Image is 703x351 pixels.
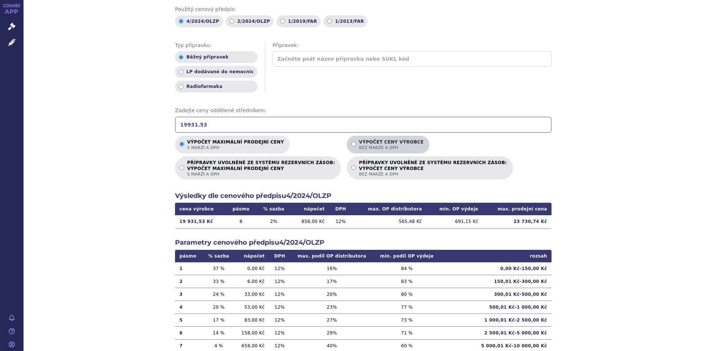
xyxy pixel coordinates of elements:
[440,288,552,301] td: 300,01 Kč - 500,00 Kč
[359,166,507,171] strong: VÝPOČET CENY VÝROBCE
[179,142,184,146] input: Výpočet maximální prodejní cenys marží a DPH
[175,250,203,262] th: pásmo
[229,19,234,24] input: 2/2024/OLZP
[175,6,552,13] span: Použitý cenový předpis:
[290,313,373,326] td: 27 %
[235,301,269,313] td: 53,00 Kč
[187,171,335,177] span: s marží a DPH
[280,19,285,24] input: 1/2019/FAR
[235,275,269,288] td: 6,00 Kč
[269,301,290,313] td: 12 %
[175,66,257,78] label: LP dodávané do nemocnic
[352,203,426,215] th: max. OP distributora
[374,288,440,301] td: 80 %
[374,250,440,262] th: min. podíl OP výdeje
[179,70,183,74] input: LP dodávané do nemocnic
[175,326,203,339] td: 6
[290,275,373,288] td: 17 %
[256,203,292,215] th: % sazba
[374,301,440,313] td: 77 %
[272,42,552,49] span: Přípravek:
[235,250,269,262] th: nápočet
[175,117,552,133] input: Zadejte ceny oddělené středníkem
[269,326,290,339] td: 12 %
[203,313,235,326] td: 17 %
[440,313,552,326] td: 1 000,01 Kč - 2 500,00 Kč
[352,215,426,228] td: 565,48 Kč
[290,262,373,275] td: 16 %
[329,203,352,215] th: DPH
[351,165,356,170] input: PŘÍPRAVKY UVOLNĚNÉ ZE SYSTÉMU REZERVNÍCH ZÁSOB:VÝPOČET CENY VÝROBCEbez marže a DPH
[187,139,284,150] p: Výpočet maximální prodejní ceny
[359,145,424,150] span: bez marže a DPH
[187,145,284,150] span: s marží a DPH
[235,313,269,326] td: 83,00 Kč
[175,15,223,27] label: 4/2024/OLZP
[187,160,335,177] p: PŘÍPRAVKY UVOLNĚNÉ ZE SYSTÉMU REZERVNÍCH ZÁSOB:
[440,301,552,313] td: 500,01 Kč - 1 000,00 Kč
[483,203,552,215] th: max. prodejní cena
[290,250,373,262] th: max. podíl OP distributora
[374,313,440,326] td: 73 %
[175,191,552,201] h2: Výsledky dle cenového předpisu 4/2024/OLZP
[226,203,256,215] th: pásmo
[175,51,257,63] label: Běžný přípravek
[203,288,235,301] td: 24 %
[292,203,329,215] th: nápočet
[256,215,292,228] td: 2 %
[427,203,483,215] th: min. OP výdeje
[175,215,226,228] td: 19 931,53 Kč
[179,19,183,24] input: 4/2024/OLZP
[235,326,269,339] td: 158,00 Kč
[292,215,329,228] td: 858,00 Kč
[269,250,290,262] th: DPH
[351,142,356,146] input: Výpočet ceny výrobcebez marže a DPH
[203,301,235,313] td: 20 %
[269,275,290,288] td: 12 %
[175,275,203,288] td: 2
[440,275,552,288] td: 150,01 Kč - 300,00 Kč
[203,275,235,288] td: 33 %
[235,262,269,275] td: 0,00 Kč
[440,326,552,339] td: 2 500,01 Kč - 5 000,00 Kč
[226,15,274,27] label: 2/2024/OLZP
[374,262,440,275] td: 84 %
[203,262,235,275] td: 37 %
[175,81,257,92] label: Radiofarmaka
[329,215,352,228] td: 12 %
[440,250,552,262] th: rozsah
[175,288,203,301] td: 3
[269,313,290,326] td: 12 %
[427,215,483,228] td: 691,15 Kč
[359,139,424,150] p: Výpočet ceny výrobce
[374,326,440,339] td: 71 %
[276,15,321,27] label: 1/2019/FAR
[175,262,203,275] td: 1
[175,42,257,49] span: Typ přípravku:
[203,250,235,262] th: % sazba
[203,326,235,339] td: 14 %
[269,288,290,301] td: 12 %
[483,215,552,228] td: 23 730,74 Kč
[440,262,552,275] td: 0,00 Kč - 150,00 Kč
[327,19,332,24] input: 1/2013/FAR
[235,288,269,301] td: 33,00 Kč
[175,107,552,114] span: Zadejte ceny oddělené středníkem:
[179,84,183,89] input: Radiofarmaka
[187,166,335,171] strong: VÝPOČET MAXIMÁLNÍ PRODEJNÍ CENY
[175,301,203,313] td: 4
[290,288,373,301] td: 20 %
[269,262,290,275] td: 12 %
[290,301,373,313] td: 23 %
[175,238,552,247] h2: Parametry cenového předpisu 4/2024/OLZP
[374,275,440,288] td: 83 %
[179,165,184,170] input: PŘÍPRAVKY UVOLNĚNÉ ZE SYSTÉMU REZERVNÍCH ZÁSOB:VÝPOČET MAXIMÁLNÍ PRODEJNÍ CENYs marží a DPH
[179,55,183,60] input: Běžný přípravek
[290,326,373,339] td: 29 %
[175,313,203,326] td: 5
[175,203,226,215] th: cena výrobce
[359,171,507,177] span: bez marže a DPH
[226,215,256,228] td: 8
[324,15,368,27] label: 1/2013/FAR
[272,51,552,67] input: Začněte psát název přípravku nebo SÚKL kód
